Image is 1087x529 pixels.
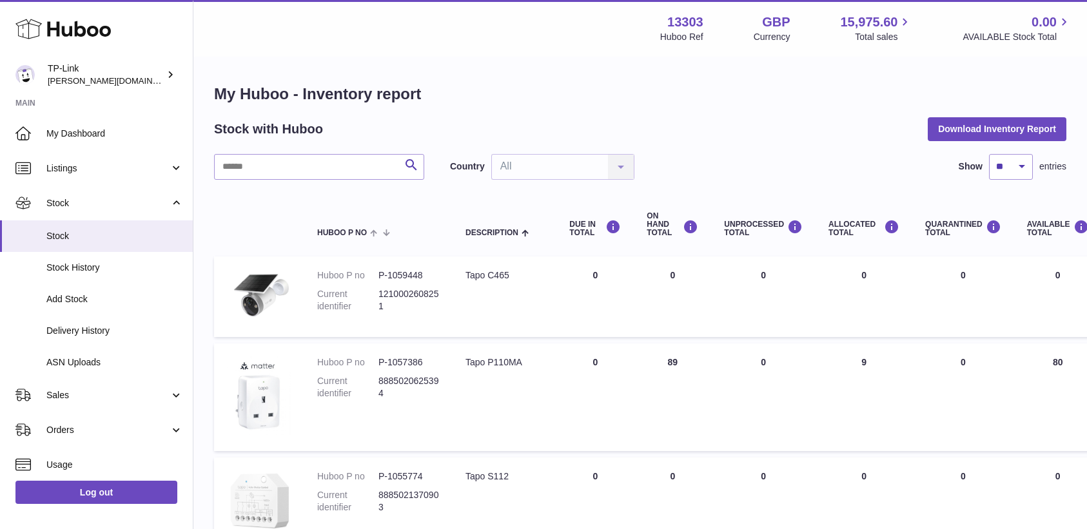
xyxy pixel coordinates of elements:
span: Huboo P no [317,229,367,237]
strong: GBP [762,14,790,31]
div: Tapo P110MA [465,356,543,369]
span: 0 [961,270,966,280]
span: Add Stock [46,293,183,305]
span: entries [1039,160,1066,173]
img: product image [227,356,291,435]
div: Tapo S112 [465,470,543,483]
dt: Current identifier [317,375,378,399]
div: DUE IN TOTAL [569,220,621,237]
td: 0 [556,256,634,337]
div: Huboo Ref [660,31,703,43]
div: TP-Link [48,63,164,87]
dt: Huboo P no [317,356,378,369]
dd: P-1055774 [378,470,440,483]
span: Sales [46,389,170,401]
span: AVAILABLE Stock Total [963,31,1072,43]
td: 9 [816,343,912,451]
div: Currency [754,31,790,43]
div: QUARANTINED Total [925,220,1001,237]
a: 0.00 AVAILABLE Stock Total [963,14,1072,43]
span: 0 [961,471,966,481]
td: 89 [634,343,711,451]
span: Delivery History [46,325,183,337]
dt: Huboo P no [317,470,378,483]
span: Usage [46,459,183,471]
div: Tapo C465 [465,269,543,282]
span: Description [465,229,518,237]
button: Download Inventory Report [928,117,1066,140]
dd: 1210002608251 [378,288,440,313]
dt: Huboo P no [317,269,378,282]
td: 0 [816,256,912,337]
dd: 8885020625394 [378,375,440,399]
div: ON HAND Total [647,212,698,238]
td: 0 [556,343,634,451]
strong: 13303 [667,14,703,31]
div: UNPROCESSED Total [724,220,803,237]
span: Orders [46,424,170,436]
label: Country [450,160,485,173]
div: ALLOCATED Total [828,220,899,237]
span: [PERSON_NAME][DOMAIN_NAME][EMAIL_ADDRESS][DOMAIN_NAME] [48,75,326,86]
span: ASN Uploads [46,356,183,369]
dd: P-1057386 [378,356,440,369]
a: 15,975.60 Total sales [840,14,912,43]
a: Log out [15,481,177,504]
dd: P-1059448 [378,269,440,282]
img: product image [227,269,291,321]
dt: Current identifier [317,288,378,313]
td: 0 [634,256,711,337]
td: 0 [711,343,816,451]
label: Show [959,160,983,173]
img: susie.li@tp-link.com [15,65,35,84]
h1: My Huboo - Inventory report [214,84,1066,104]
span: My Dashboard [46,128,183,140]
dt: Current identifier [317,489,378,514]
span: Stock History [46,262,183,274]
span: Listings [46,162,170,175]
h2: Stock with Huboo [214,120,323,138]
span: 15,975.60 [840,14,897,31]
dd: 8885021370903 [378,489,440,514]
span: Stock [46,197,170,209]
span: Stock [46,230,183,242]
span: 0.00 [1032,14,1057,31]
span: Total sales [855,31,912,43]
span: 0 [961,357,966,367]
td: 0 [711,256,816,337]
